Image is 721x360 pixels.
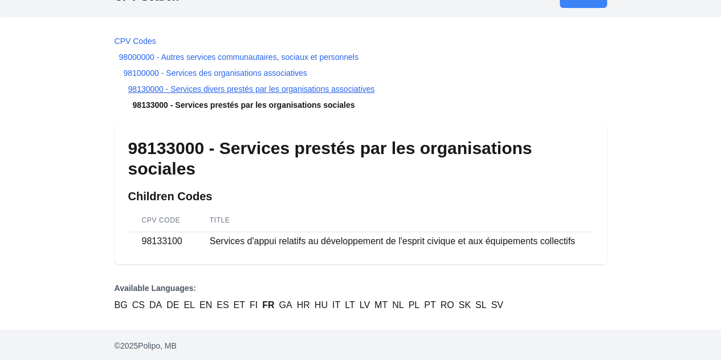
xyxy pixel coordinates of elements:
[475,298,487,312] a: SL
[128,209,196,232] th: CPV Code
[491,298,503,312] a: SV
[199,298,212,312] a: EN
[128,188,593,204] h2: Children Codes
[132,298,145,312] a: CS
[196,209,593,232] th: Title
[166,298,179,312] a: DE
[124,68,307,78] a: 98100000 - Services des organisations associatives
[424,298,435,312] a: PT
[119,52,359,62] a: 98000000 - Autres services communautaires, sociaux et personnels
[345,298,355,312] a: LT
[128,232,196,251] td: 98133100
[115,35,607,111] nav: Breadcrumb
[233,298,245,312] a: ET
[459,298,471,312] a: SK
[115,282,607,312] nav: Language Versions
[250,298,258,312] a: FI
[128,84,375,94] a: 98130000 - Services divers prestés par les organisations associatives
[196,232,593,251] td: Services d'appui relatifs au développement de l'esprit civique et aux équipements collectifs
[332,298,340,312] a: IT
[297,298,310,312] a: HR
[279,298,292,312] a: GA
[128,138,593,179] h1: 98133000 - Services prestés par les organisations sociales
[315,298,328,312] a: HU
[441,298,454,312] a: RO
[149,298,162,312] a: DA
[374,298,388,312] a: MT
[115,282,607,294] p: Available Languages:
[184,298,195,312] a: EL
[392,298,404,312] a: NL
[262,298,274,312] a: FR
[115,37,156,46] a: CPV Codes
[360,298,370,312] a: LV
[217,298,229,312] a: ES
[115,99,607,111] li: 98133000 - Services prestés par les organisations sociales
[408,298,419,312] a: PL
[115,340,607,351] p: © 2025 Polipo, MB
[115,298,128,312] a: BG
